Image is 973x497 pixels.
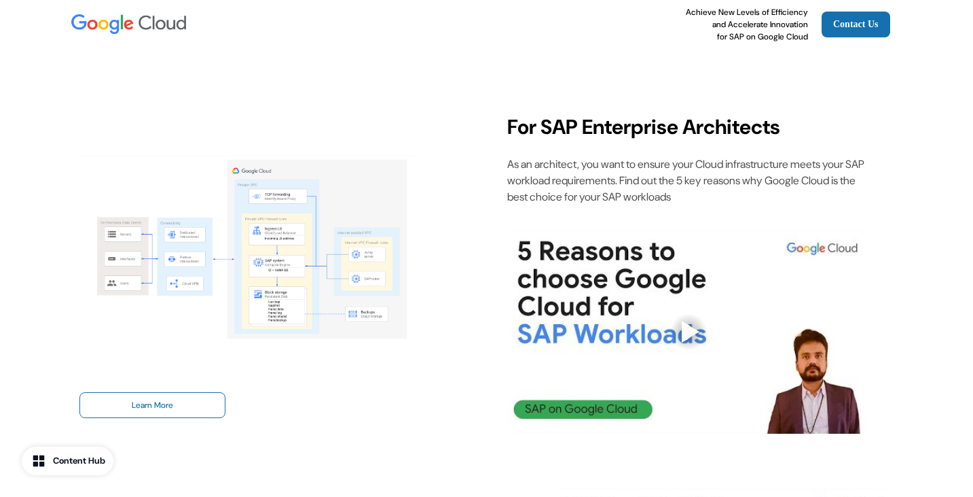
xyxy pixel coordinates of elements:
[53,454,105,468] div: Content Hub
[822,12,890,37] a: Contact Us
[686,6,808,43] p: Achieve New Levels of Efficiency and Accelerate Innovation for SAP on Google Cloud
[79,392,225,418] a: Learn More
[507,114,780,140] strong: For SAP Enterprise Architects
[507,156,870,205] p: As an architect, you want to ensure your Cloud infrastructure meets your SAP workload requirement...
[22,447,113,475] button: Content Hub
